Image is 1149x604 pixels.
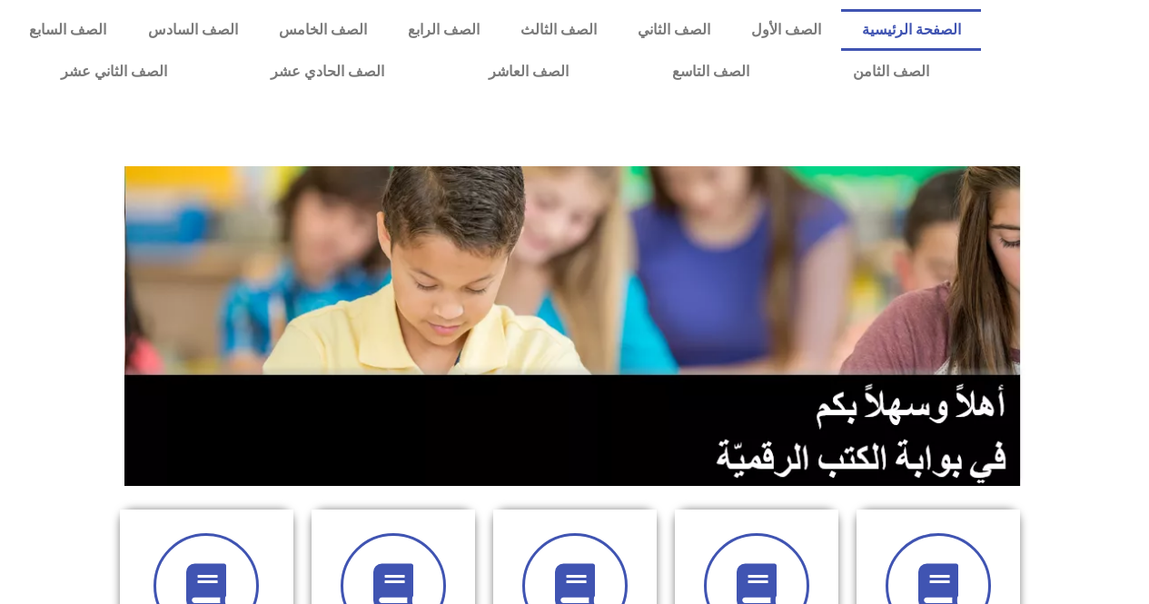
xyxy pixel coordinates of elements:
a: الصف السابع [9,9,127,51]
a: الصف التاسع [620,51,801,93]
a: الصف الحادي عشر [219,51,436,93]
a: الصف السادس [127,9,258,51]
a: الصف الخامس [258,9,387,51]
a: الصف الثالث [500,9,617,51]
a: الصف الأول [730,9,841,51]
a: الصفحة الرئيسية [841,9,981,51]
a: الصف العاشر [437,51,620,93]
a: الصف الثامن [801,51,981,93]
a: الصف الثاني [617,9,730,51]
a: الصف الثاني عشر [9,51,219,93]
a: الصف الرابع [387,9,500,51]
